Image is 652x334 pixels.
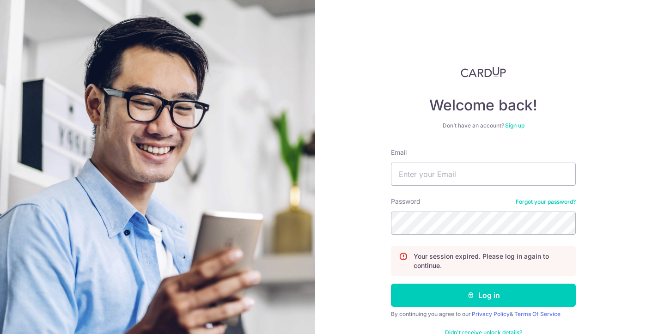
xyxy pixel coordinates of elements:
[391,148,407,157] label: Email
[391,163,576,186] input: Enter your Email
[514,310,561,317] a: Terms Of Service
[391,284,576,307] button: Log in
[391,310,576,318] div: By continuing you agree to our &
[391,96,576,115] h4: Welcome back!
[391,122,576,129] div: Don’t have an account?
[505,122,524,129] a: Sign up
[461,67,506,78] img: CardUp Logo
[414,252,568,270] p: Your session expired. Please log in again to continue.
[391,197,420,206] label: Password
[472,310,510,317] a: Privacy Policy
[516,198,576,206] a: Forgot your password?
